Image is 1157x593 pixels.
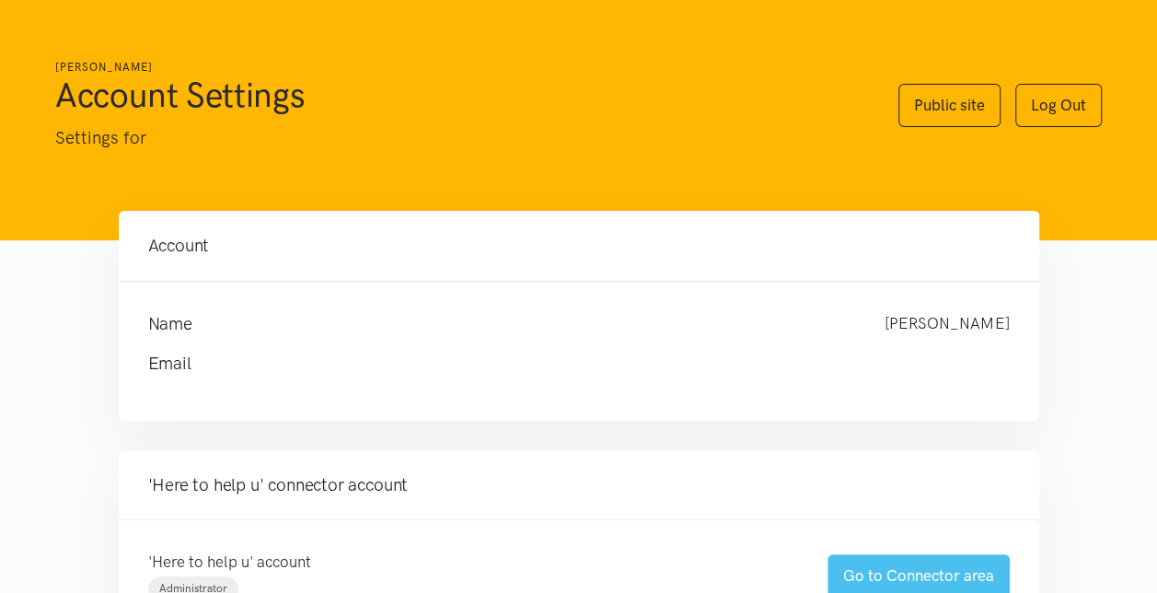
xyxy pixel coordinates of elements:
div: [PERSON_NAME] [866,311,1028,337]
a: Public site [898,84,1001,127]
h1: Account Settings [55,73,862,117]
h4: Email [148,351,973,377]
p: 'Here to help u' account [148,550,791,575]
h4: Name [148,311,848,337]
h4: Account [148,233,1010,259]
h4: 'Here to help u' connector account [148,472,1010,498]
p: Settings for [55,124,862,152]
h6: [PERSON_NAME] [55,59,862,76]
a: Log Out [1015,84,1102,127]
